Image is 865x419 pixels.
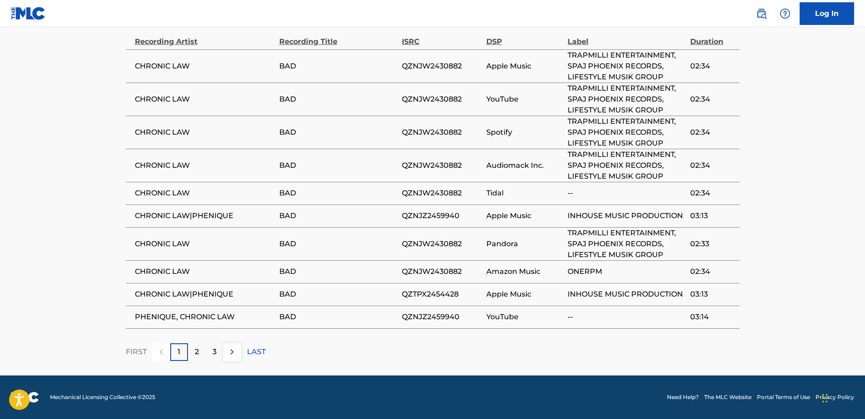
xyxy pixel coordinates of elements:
span: Pandora [486,239,563,249]
img: help [780,8,791,19]
span: TRAPMILLI ENTERTAINMENT, SPAJ PHOENIX RECORDS, LIFESTYLE MUSIK GROUP [568,228,686,260]
span: CHRONIC LAW [135,239,275,249]
span: CHRONIC LAW [135,266,275,277]
p: LAST [247,346,266,357]
span: Audiomack Inc. [486,160,563,171]
div: Help [776,5,794,23]
a: Portal Terms of Use [757,393,810,401]
div: Label [568,27,686,47]
span: 03:13 [690,210,735,221]
span: QZTPX2454428 [402,289,482,300]
span: QZNJZ2459940 [402,210,482,221]
span: QZNJW2430882 [402,160,482,171]
span: 02:34 [690,127,735,138]
a: Log In [800,2,854,25]
span: INHOUSE MUSIC PRODUCTION [568,210,686,221]
span: INHOUSE MUSIC PRODUCTION [568,289,686,300]
img: search [756,8,767,19]
span: -- [568,312,686,322]
div: Recording Title [279,27,397,47]
span: BAD [279,239,397,249]
span: BAD [279,127,397,138]
a: Need Help? [667,393,699,401]
span: BAD [279,312,397,322]
span: CHRONIC LAW [135,94,275,105]
div: Duration [690,27,735,47]
span: QZNJW2430882 [402,239,482,249]
span: BAD [279,61,397,72]
span: CHRONIC LAW|PHENIQUE [135,289,275,300]
span: BAD [279,94,397,105]
a: Privacy Policy [816,393,854,401]
img: MLC Logo [11,7,46,20]
span: 02:34 [690,266,735,277]
span: 02:34 [690,188,735,199]
a: The MLC Website [704,393,751,401]
span: Mechanical Licensing Collective © 2025 [50,393,155,401]
span: TRAPMILLI ENTERTAINMENT, SPAJ PHOENIX RECORDS, LIFESTYLE MUSIK GROUP [568,83,686,116]
span: TRAPMILLI ENTERTAINMENT, SPAJ PHOENIX RECORDS, LIFESTYLE MUSIK GROUP [568,116,686,149]
span: BAD [279,266,397,277]
span: YouTube [486,312,563,322]
span: ONERPM [568,266,686,277]
span: QZNJW2430882 [402,94,482,105]
span: CHRONIC LAW [135,160,275,171]
p: FIRST [126,346,147,357]
p: 3 [213,346,217,357]
span: BAD [279,160,397,171]
span: -- [568,188,686,199]
p: 2 [195,346,199,357]
span: 03:13 [690,289,735,300]
span: 02:34 [690,61,735,72]
span: 02:34 [690,160,735,171]
span: BAD [279,210,397,221]
span: PHENIQUE, CHRONIC LAW [135,312,275,322]
span: QZNJZ2459940 [402,312,482,322]
span: Apple Music [486,61,563,72]
span: CHRONIC LAW [135,61,275,72]
div: Drag [822,385,828,412]
span: Spotify [486,127,563,138]
img: right [227,346,237,357]
div: ISRC [402,27,482,47]
span: CHRONIC LAW [135,188,275,199]
span: Apple Music [486,210,563,221]
span: TRAPMILLI ENTERTAINMENT, SPAJ PHOENIX RECORDS, LIFESTYLE MUSIK GROUP [568,149,686,182]
span: QZNJW2430882 [402,188,482,199]
span: YouTube [486,94,563,105]
span: BAD [279,188,397,199]
iframe: Chat Widget [820,375,865,419]
span: Tidal [486,188,563,199]
p: 1 [178,346,180,357]
span: QZNJW2430882 [402,127,482,138]
span: 02:34 [690,94,735,105]
span: BAD [279,289,397,300]
img: logo [11,392,39,403]
span: 03:14 [690,312,735,322]
span: Amazon Music [486,266,563,277]
span: CHRONIC LAW [135,127,275,138]
span: Apple Music [486,289,563,300]
span: TRAPMILLI ENTERTAINMENT, SPAJ PHOENIX RECORDS, LIFESTYLE MUSIK GROUP [568,50,686,83]
a: Public Search [752,5,771,23]
span: QZNJW2430882 [402,266,482,277]
div: Recording Artist [135,27,275,47]
span: CHRONIC LAW|PHENIQUE [135,210,275,221]
span: QZNJW2430882 [402,61,482,72]
span: 02:33 [690,239,735,249]
div: DSP [486,27,563,47]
